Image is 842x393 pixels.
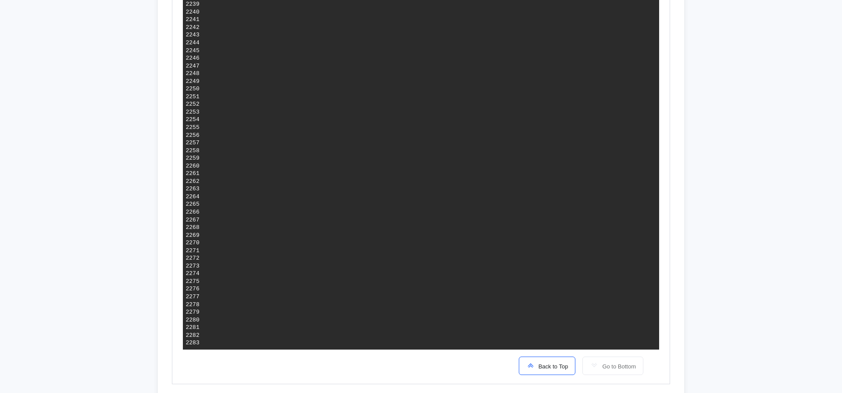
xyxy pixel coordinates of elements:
[186,232,200,239] div: 2269
[186,47,200,55] div: 2245
[186,185,200,193] div: 2263
[535,363,568,370] span: Back to Top
[186,301,200,309] div: 2278
[186,62,200,70] div: 2247
[186,324,200,332] div: 2281
[186,31,200,39] div: 2243
[590,361,599,370] img: scroll-to-icon-light-gray.svg
[186,93,200,101] div: 2251
[186,170,200,178] div: 2261
[186,216,200,224] div: 2267
[186,147,200,155] div: 2258
[186,239,200,247] div: 2270
[186,200,200,208] div: 2265
[186,100,200,108] div: 2252
[599,363,636,370] span: Go to Bottom
[186,124,200,132] div: 2255
[186,162,200,170] div: 2260
[186,24,200,32] div: 2242
[186,39,200,47] div: 2244
[186,108,200,116] div: 2253
[186,8,200,16] div: 2240
[186,78,200,86] div: 2249
[186,293,200,301] div: 2277
[186,178,200,186] div: 2262
[186,16,200,24] div: 2241
[582,357,643,375] button: Go to Bottom
[519,357,576,375] button: Back to Top
[186,270,200,278] div: 2274
[186,278,200,286] div: 2275
[186,70,200,78] div: 2248
[186,154,200,162] div: 2259
[186,85,200,93] div: 2250
[186,316,200,324] div: 2280
[186,224,200,232] div: 2268
[186,308,200,316] div: 2279
[186,247,200,255] div: 2271
[526,361,535,370] img: scroll-to-icon.svg
[186,132,200,139] div: 2256
[186,332,200,339] div: 2282
[186,254,200,262] div: 2272
[186,139,200,147] div: 2257
[186,339,200,347] div: 2283
[186,262,200,270] div: 2273
[186,0,200,8] div: 2239
[186,54,200,62] div: 2246
[186,193,200,201] div: 2264
[186,285,200,293] div: 2276
[186,116,200,124] div: 2254
[186,208,200,216] div: 2266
